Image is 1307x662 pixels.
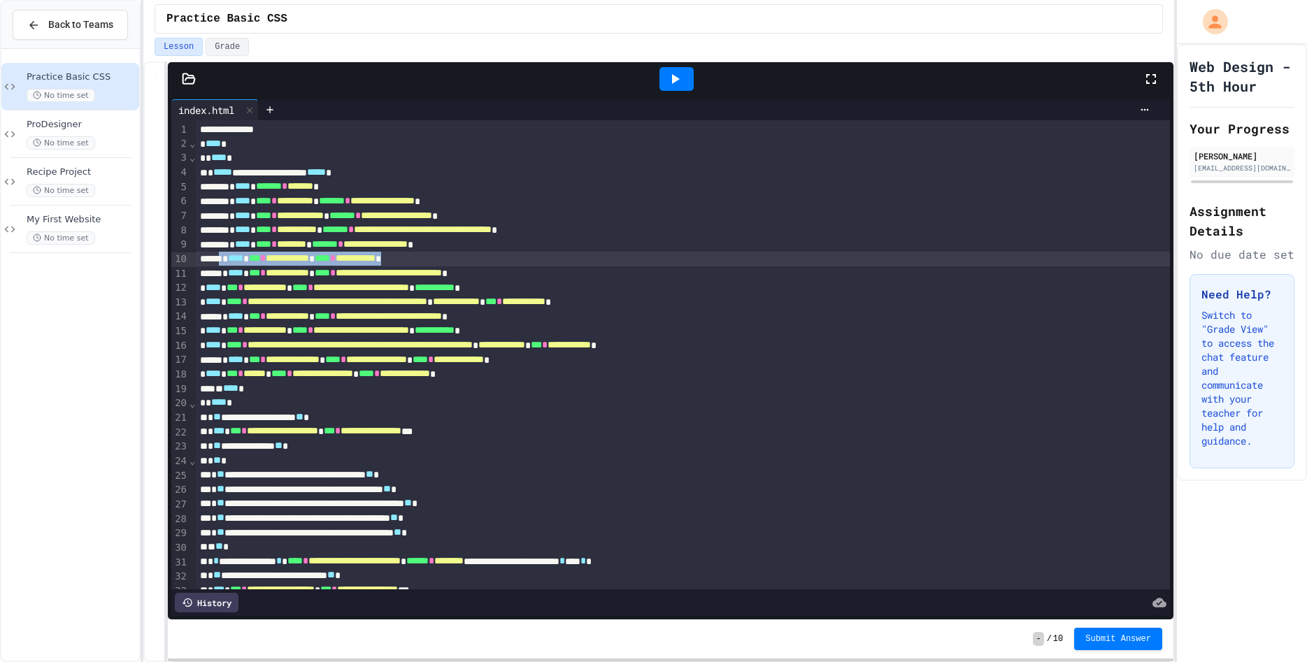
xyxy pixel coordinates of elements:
[171,556,189,570] div: 31
[171,498,189,512] div: 27
[206,38,249,56] button: Grade
[171,209,189,224] div: 7
[27,119,136,131] span: ProDesigner
[171,512,189,527] div: 28
[189,455,196,466] span: Fold line
[189,398,196,409] span: Fold line
[1201,286,1283,303] h3: Need Help?
[13,10,128,40] button: Back to Teams
[171,396,189,411] div: 20
[27,89,95,102] span: No time set
[1190,246,1294,263] div: No due date set
[27,166,136,178] span: Recipe Project
[27,184,95,197] span: No time set
[171,310,189,324] div: 14
[171,526,189,541] div: 29
[1188,6,1231,38] div: My Account
[171,99,259,120] div: index.html
[171,137,189,152] div: 2
[171,541,189,556] div: 30
[171,224,189,238] div: 8
[171,469,189,484] div: 25
[171,103,241,117] div: index.html
[171,252,189,267] div: 10
[171,180,189,195] div: 5
[1190,201,1294,240] h2: Assignment Details
[1053,633,1063,645] span: 10
[171,353,189,368] div: 17
[171,166,189,180] div: 4
[171,194,189,209] div: 6
[1047,633,1052,645] span: /
[171,123,189,137] div: 1
[171,339,189,354] div: 16
[155,38,203,56] button: Lesson
[1201,308,1283,448] p: Switch to "Grade View" to access the chat feature and communicate with your teacher for help and ...
[1190,119,1294,138] h2: Your Progress
[1194,150,1290,162] div: [PERSON_NAME]
[171,382,189,397] div: 19
[171,584,189,599] div: 33
[171,483,189,498] div: 26
[171,411,189,426] div: 21
[171,281,189,296] div: 12
[171,151,189,166] div: 3
[1033,632,1043,646] span: -
[1190,57,1294,96] h1: Web Design - 5th Hour
[1085,633,1151,645] span: Submit Answer
[171,440,189,454] div: 23
[189,152,196,163] span: Fold line
[1194,163,1290,173] div: [EMAIL_ADDRESS][DOMAIN_NAME]
[48,17,113,32] span: Back to Teams
[175,593,238,612] div: History
[171,368,189,382] div: 18
[171,426,189,440] div: 22
[171,570,189,584] div: 32
[171,296,189,310] div: 13
[27,231,95,245] span: No time set
[189,138,196,149] span: Fold line
[171,324,189,339] div: 15
[27,214,136,226] span: My First Website
[171,454,189,469] div: 24
[27,136,95,150] span: No time set
[171,267,189,282] div: 11
[166,10,287,27] span: Practice Basic CSS
[171,238,189,252] div: 9
[1074,628,1162,650] button: Submit Answer
[27,71,136,83] span: Practice Basic CSS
